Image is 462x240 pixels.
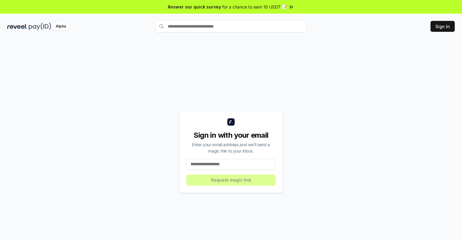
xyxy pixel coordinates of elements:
[29,23,51,30] img: pay_id
[431,21,455,32] button: Sign In
[7,23,28,30] img: reveel_dark
[186,141,276,154] div: Enter your email address and we’ll send a magic link to your inbox.
[227,118,235,126] img: logo_small
[52,23,69,30] div: Alpha
[186,130,276,140] div: Sign in with your email
[222,4,287,10] span: for a chance to earn 10 USDT 📝
[168,4,221,10] span: Answer our quick survey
